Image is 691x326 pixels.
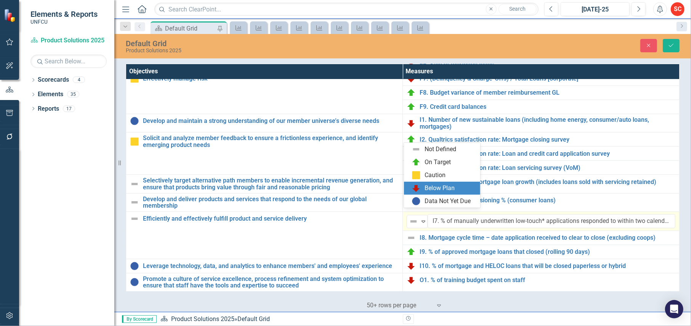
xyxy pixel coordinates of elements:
span: By Scorecard [122,315,157,323]
input: Search Below... [30,55,107,68]
a: Develop and maintain a strong understanding of our member universe’s diverse needs [143,118,399,124]
div: Default Grid [165,24,215,33]
a: O1. % of training budget spent on staff [420,277,675,284]
button: [DATE]-25 [561,2,630,16]
input: Name [428,214,675,228]
img: On Target [407,102,416,111]
a: F8. Budget variance of member reimbursement GL [420,89,675,96]
a: Leverage technology, data, and analytics to enhance members' and employees' experience [143,263,399,270]
a: Selectively target alternative path members to enable incremental revenue generation, and ensure ... [143,177,399,190]
a: I5. Alternative path mortgage loan growth (includes loans sold with servicing retained) [420,179,675,186]
span: Search [509,6,526,12]
a: I4. Qualtrics satisfaction rate: Loan servicing survey (VoM) [420,165,675,171]
a: Product Solutions 2025 [171,315,234,323]
a: I2. Qualtrics satisfaction rate: Mortgage closing survey [420,136,675,143]
img: Data Not Yet Due [412,197,421,206]
div: Data Not Yet Due [425,197,471,206]
a: I1. Number of new sustainable loans (including home energy, consumer/auto loans, mortgages) [420,116,675,130]
img: Not Defined [409,217,418,226]
img: On Target [412,158,421,167]
span: Elements & Reports [30,10,98,19]
div: Product Solutions 2025 [126,48,436,53]
div: 35 [67,91,79,98]
a: I3. Qualtrics satisfaction rate: Loan and credit card application survey [420,150,675,157]
div: Open Intercom Messenger [665,300,683,318]
a: F9. Credit card balances [420,103,675,110]
input: Search ClearPoint... [154,3,539,16]
img: On Target [407,247,416,257]
img: Not Defined [412,145,421,154]
small: UNFCU [30,19,98,25]
img: Not Defined [130,179,139,189]
div: 17 [63,105,75,112]
a: Develop and deliver products and services that respond to the needs of our global membership [143,196,399,209]
img: Not Defined [130,214,139,223]
a: Reports [38,105,59,113]
a: Promote a culture of service excellence, process refinement and system optimization to ensure tha... [143,276,399,289]
button: SC [671,2,685,16]
img: Data Not Yet Due [130,278,139,287]
div: On Target [425,158,451,167]
a: Solicit and analyze member feedback to ensure a frictionless experience, and identify emerging pr... [143,135,399,148]
div: Caution [425,171,446,180]
a: Elements [38,90,63,99]
a: I6. Auto approval decisioning % (consumer loans) [420,197,675,204]
a: I9. % of approved mortgage loans that closed (rolling 90 days) [420,249,675,255]
img: Not Defined [407,233,416,242]
img: Caution [412,171,421,180]
div: Not Defined [425,145,456,154]
div: 4 [73,77,85,83]
img: On Target [407,88,416,97]
img: Not Defined [130,198,139,207]
img: ClearPoint Strategy [4,9,17,22]
a: Efficiently and effectively fulfill product and service delivery [143,215,399,222]
img: Below Plan [407,119,416,128]
a: Scorecards [38,76,69,84]
a: I10. % of mortgage and HELOC loans that will be closed paperless or hybrid [420,263,675,270]
div: » [160,315,397,324]
img: Data Not Yet Due [130,116,139,126]
a: I8. Mortgage cycle time – date application received to clear to close (excluding coops) [420,234,675,241]
div: Default Grid [126,39,436,48]
img: On Target [407,135,416,144]
img: Below Plan [407,276,416,285]
a: Product Solutions 2025 [30,36,107,45]
div: Default Grid [237,315,270,323]
button: Search [499,4,537,15]
img: Data Not Yet Due [130,261,139,271]
img: Below Plan [412,184,421,193]
img: Below Plan [407,261,416,271]
div: Below Plan [425,184,455,193]
img: Caution [130,137,139,146]
div: [DATE]-25 [563,5,627,14]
